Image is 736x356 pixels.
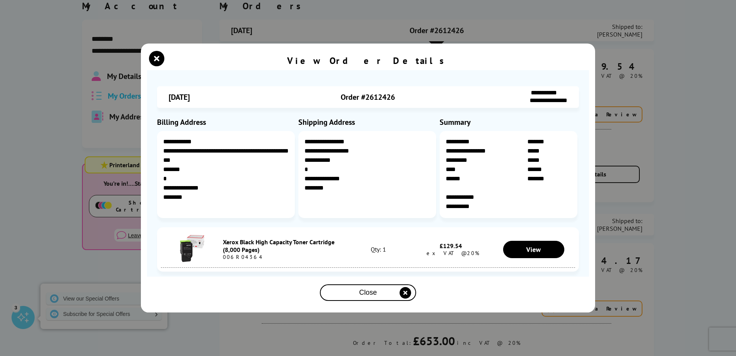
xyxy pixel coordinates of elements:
[179,235,206,262] img: Xerox Black High Capacity Toner Cartridge (8,000 Pages)
[503,241,565,258] a: View
[526,245,541,254] span: View
[223,238,347,254] div: Xerox Black High Capacity Toner Cartridge (8,000 Pages)
[341,92,395,102] span: Order #2612426
[347,245,409,253] div: Qty: 1
[359,289,377,297] span: Close
[169,92,190,102] span: [DATE]
[423,250,479,257] span: ex VAT @20%
[320,284,416,301] button: close modal
[151,53,162,64] button: close modal
[157,117,296,127] div: Billing Address
[298,117,438,127] div: Shipping Address
[287,55,449,67] div: View Order Details
[440,117,579,127] div: Summary
[223,254,347,260] div: 006R04364
[440,242,462,250] span: £129.54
